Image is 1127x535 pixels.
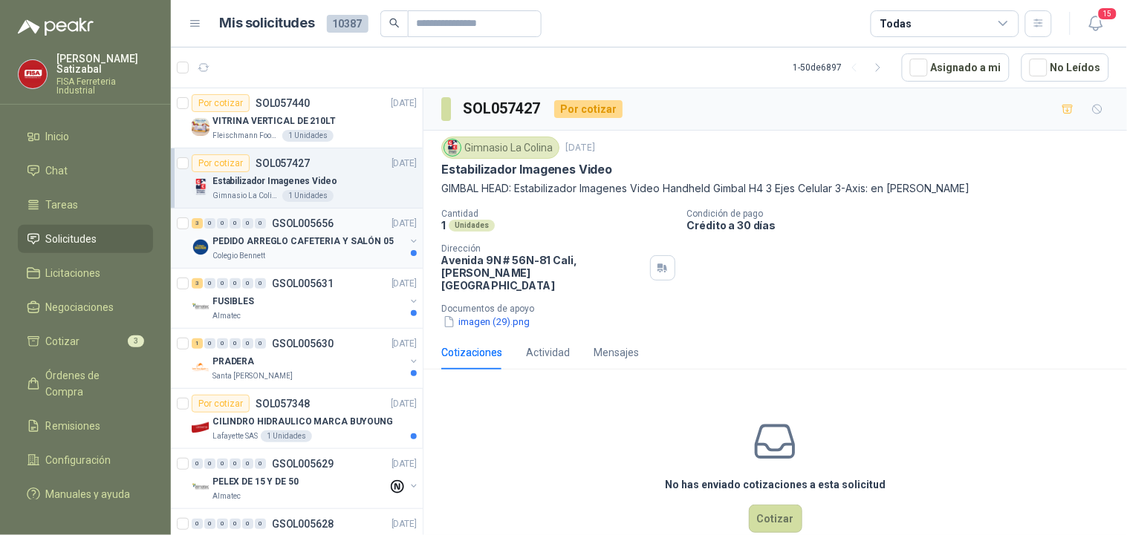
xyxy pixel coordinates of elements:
[204,459,215,469] div: 0
[230,338,241,349] div: 0
[217,278,228,289] div: 0
[441,344,502,361] div: Cotizaciones
[212,234,394,249] p: PEDIDO ARREGLO CAFETERIA Y SALÓN 05
[46,486,131,502] span: Manuales y ayuda
[204,218,215,229] div: 0
[192,298,210,316] img: Company Logo
[256,98,310,108] p: SOL057440
[217,519,228,529] div: 0
[242,519,253,529] div: 0
[880,16,912,32] div: Todas
[441,180,1109,197] p: GIMBAL HEAD: Estabilizador Imagenes Video Handheld Gimbal H4 3 Ejes Celular 3-Axis: en [PERSON_NAME]
[204,519,215,529] div: 0
[212,490,241,502] p: Almatec
[192,358,210,376] img: Company Logo
[217,459,228,469] div: 0
[192,419,210,436] img: Company Logo
[46,231,97,247] span: Solicitudes
[687,219,1121,232] p: Crédito a 30 días
[392,517,417,531] p: [DATE]
[441,209,675,219] p: Cantidad
[192,94,250,112] div: Por cotizar
[128,335,144,347] span: 3
[192,459,203,469] div: 0
[18,412,153,440] a: Remisiones
[18,361,153,406] a: Órdenes de Compra
[192,455,420,502] a: 0 0 0 0 0 0 GSOL005629[DATE] Company LogoPELEX DE 15 Y DE 50Almatec
[444,140,461,156] img: Company Logo
[392,157,417,171] p: [DATE]
[192,154,250,172] div: Por cotizar
[212,174,337,188] p: Estabilizador Imagenes Video
[441,219,446,232] p: 1
[18,122,153,151] a: Inicio
[441,254,644,292] p: Avenida 9N # 56N-81 Cali , [PERSON_NAME][GEOGRAPHIC_DATA]
[217,338,228,349] div: 0
[392,457,417,471] p: [DATE]
[255,338,266,349] div: 0
[18,446,153,474] a: Configuración
[192,218,203,229] div: 3
[192,214,420,262] a: 3 0 0 0 0 0 GSOL005656[DATE] Company LogoPEDIDO ARREGLO CAFETERIA Y SALÓN 05Colegio Bennett
[441,303,1121,314] p: Documentos de apoyo
[212,310,241,322] p: Almatec
[212,295,254,309] p: FUSIBLES
[261,430,312,442] div: 1 Unidades
[554,100,623,118] div: Por cotizar
[18,157,153,185] a: Chat
[230,459,241,469] div: 0
[18,259,153,287] a: Licitaciones
[204,278,215,289] div: 0
[255,459,266,469] div: 0
[255,218,266,229] div: 0
[687,209,1121,219] p: Condición de pago
[171,389,423,449] a: Por cotizarSOL057348[DATE] Company LogoCILINDRO HIDRAULICO MARCA BUYOUNGLafayette SAS1 Unidades
[204,338,215,349] div: 0
[392,96,417,111] p: [DATE]
[217,218,228,229] div: 0
[242,459,253,469] div: 0
[256,398,310,409] p: SOL057348
[256,158,310,168] p: SOL057427
[46,333,80,349] span: Cotizar
[212,415,393,429] p: CILINDRO HIDRAULICO MARCA BUYOUNG
[327,15,368,33] span: 10387
[242,278,253,289] div: 0
[192,178,210,196] img: Company Logo
[212,355,254,369] p: PRADERA
[392,337,417,351] p: [DATE]
[18,293,153,321] a: Negociaciones
[230,278,241,289] div: 0
[282,190,334,202] div: 1 Unidades
[46,128,70,145] span: Inicio
[282,130,334,142] div: 1 Unidades
[18,191,153,219] a: Tareas
[255,519,266,529] div: 0
[392,397,417,411] p: [DATE]
[272,459,334,469] p: GSOL005629
[192,275,420,322] a: 3 0 0 0 0 0 GSOL005631[DATE] Company LogoFUSIBLESAlmatec
[449,220,495,232] div: Unidades
[272,278,334,289] p: GSOL005631
[220,13,315,34] h1: Mis solicitudes
[272,218,334,229] p: GSOL005656
[441,162,612,177] p: Estabilizador Imagenes Video
[1097,7,1118,21] span: 15
[441,137,559,159] div: Gimnasio La Colina
[56,77,153,95] p: FISA Ferreteria Industrial
[212,250,265,262] p: Colegio Bennett
[1022,53,1109,82] button: No Leídos
[212,114,336,128] p: VITRINA VERTICAL DE 210LT
[171,88,423,148] a: Por cotizarSOL057440[DATE] Company LogoVITRINA VERTICAL DE 210LTFleischmann Foods S.A.1 Unidades
[212,430,258,442] p: Lafayette SAS
[192,519,203,529] div: 0
[902,53,1010,82] button: Asignado a mi
[46,452,111,468] span: Configuración
[272,519,334,529] p: GSOL005628
[192,118,210,136] img: Company Logo
[230,519,241,529] div: 0
[441,314,531,329] button: imagen (29).png
[242,338,253,349] div: 0
[565,141,595,155] p: [DATE]
[1082,10,1109,37] button: 15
